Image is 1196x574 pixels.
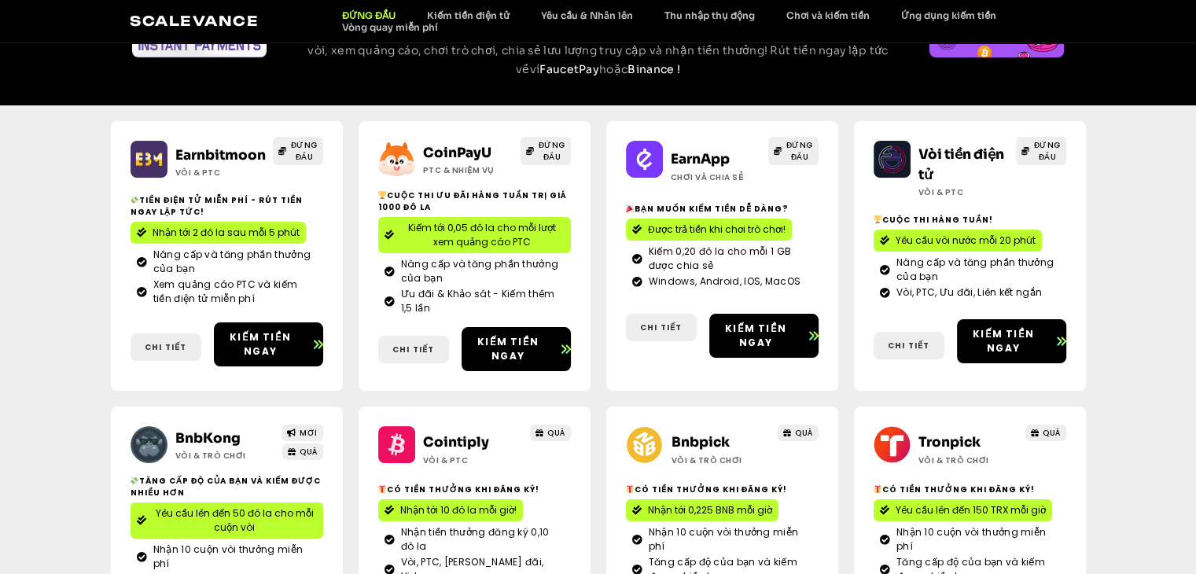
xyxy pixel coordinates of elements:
font: Nhận tới 10 đô la mỗi giờ! [400,503,517,517]
font: Kiếm tiền ngay [973,327,1034,355]
font: Kiếm tiền ngay [477,335,539,362]
font: ĐỨNG ĐẦU [291,139,318,163]
font: Vòi & Trò chơi [918,454,989,466]
a: Kiếm tới 0,05 đô la cho mỗi lượt xem quảng cáo PTC [378,217,571,253]
font: Chơi và kiếm tiền [786,9,870,21]
font: Binance ! [627,62,680,76]
a: Thu nhập thụ động [649,9,771,21]
a: CoinPayU [423,145,491,161]
font: Vòi & PTC [175,167,221,178]
a: FaucetPay [539,62,599,76]
font: Bạn muốn kiếm tiền dễ dàng? [635,203,789,215]
font: ptc & Nhiệm vụ [423,164,494,176]
a: Kiếm tiền ngay [957,319,1066,363]
font: Nhận 10 cuộn vòi thưởng miễn phí [153,543,303,570]
img: 🎁 [874,485,881,493]
a: QUÀ [778,425,819,441]
font: Kiếm 0,20 đô la cho mỗi 1 GB được chia sẻ [649,245,791,272]
font: Vòi, PTC, Ưu đãi, Liên kết ngắn [896,285,1042,299]
a: Bnbpick [671,434,729,451]
img: 🏆 [378,191,386,199]
a: Cointiply [423,434,489,451]
a: ĐỨNG ĐẦU [768,137,819,165]
font: Tăng cấp độ của bạn và kiếm được nhiều hơn [131,475,321,499]
a: ĐỨNG ĐẦU [273,137,323,165]
font: QUÀ [547,427,565,439]
a: Vòng quay miễn phí [326,21,454,33]
font: Nhận tiền thưởng đăng ký 0,10 đô la [401,525,550,553]
font: EarnApp [671,151,730,167]
a: ĐỨNG ĐẦU [326,9,411,21]
font: Nhận 10 cuộn vòi thưởng miễn phí [896,525,1046,553]
a: Kiếm tiền ngay [709,314,819,358]
a: Tronpick [918,434,981,451]
nav: Thực đơn [326,9,1066,33]
font: Vòi & Trò chơi [671,454,742,466]
a: Chơi và kiếm tiền [771,9,885,21]
font: Nâng cấp và tăng phần thưởng của bạn [153,248,311,275]
img: 🎉 [626,204,634,212]
font: Tiền điện tử miễn phí - Rút tiền ngay lập tức! [131,194,303,218]
font: Kiếm tiền điện tử [427,9,510,21]
font: Yêu cầu lên đến 150 TRX mỗi giờ [896,503,1046,517]
font: Có tiền thưởng khi đăng ký! [635,484,787,495]
font: QUÀ [300,446,318,458]
font: Vòi & Trò chơi [175,450,246,462]
a: Được trả tiền khi chơi trò chơi! [626,219,792,241]
font: Thu nhập thụ động [664,9,755,21]
a: Yêu cầu & Nhân lên [525,9,649,21]
font: Nâng cấp và tăng phần thưởng của bạn [401,257,558,285]
font: Yêu cầu & Nhân lên [541,9,633,21]
a: Chi tiết [378,336,449,363]
font: Yêu cầu vòi nước mỗi 20 phút [896,234,1036,247]
font: Chơi và chia sẻ [671,171,744,183]
a: MỚI [282,425,323,441]
font: Có tiền thưởng khi đăng ký! [882,484,1035,495]
a: Kiếm tiền ngay [462,327,571,371]
img: 💸 [131,476,138,484]
a: Yêu cầu vòi nước mỗi 20 phút [874,230,1042,252]
img: 💸 [131,196,138,204]
font: ví [530,62,540,76]
font: Chi tiết [640,322,683,333]
img: 🎁 [626,485,634,493]
font: Khám phá những cách hợp pháp tốt nhất để kiếm tiền điện tử miễn phí và tiền thật ngay hôm nay: nh... [306,24,891,76]
a: BnbKong [175,430,241,447]
a: Vòi tiền điện tử [918,146,1004,183]
a: Earnbitmoon [175,147,266,164]
font: ĐỨNG ĐẦU [539,139,565,163]
font: Xem quảng cáo PTC và kiếm tiền điện tử miễn phí [153,278,298,305]
font: Chi tiết [145,341,187,353]
font: Yêu cầu lên đến 50 đô la cho mỗi cuộn vòi [156,506,314,534]
a: Scalevance [130,13,259,29]
font: Nhận tới 0,225 BNB mỗi giờ [648,503,772,517]
font: Nhận 10 cuộn vòi thưởng miễn phí [649,525,798,553]
a: ĐỨNG ĐẦU [521,137,571,165]
img: 🏆 [874,215,881,223]
a: ĐỨNG ĐẦU [1016,137,1066,165]
a: Nhận tới 0,225 BNB mỗi giờ [626,499,778,521]
img: 🎁 [378,485,386,493]
font: Nhận tới 2 đô la sau mỗi 5 phút [153,226,300,239]
font: QUÀ [795,427,813,439]
font: Cuộc thi hàng tuần! [882,214,993,226]
font: Ưu đãi & Khảo sát - Kiếm thêm 1,5 lần [401,287,555,315]
a: Chi tiết [131,333,201,361]
font: Windows, Android, IOS, MacOS [649,274,800,288]
font: Được trả tiền khi chơi trò chơi! [648,223,786,236]
font: ĐỨNG ĐẦU [342,9,396,21]
a: Chi tiết [626,314,697,341]
font: MỚI [300,427,318,439]
font: ĐỨNG ĐẦU [786,139,813,163]
a: Kiếm tiền điện tử [411,9,525,21]
font: Có tiền thưởng khi đăng ký! [387,484,539,495]
font: Chi tiết [888,340,930,351]
font: Nâng cấp và tăng phần thưởng của bạn [896,256,1054,283]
